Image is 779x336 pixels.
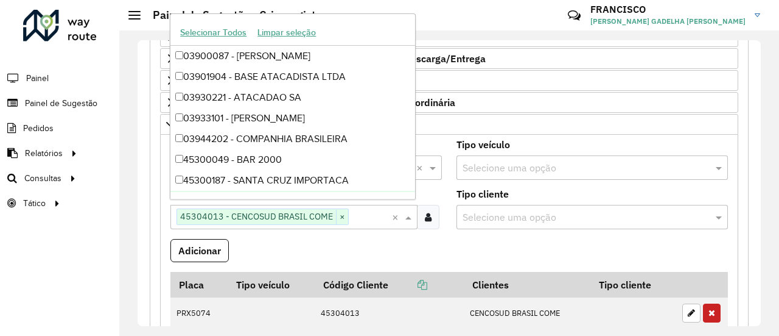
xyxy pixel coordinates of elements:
th: Placa [170,272,228,298]
span: × [336,210,348,224]
span: Painel de Sugestão [25,97,97,110]
div: 45300279 - VERDAO BAR [170,191,415,212]
h3: FRANCISCO [590,4,746,15]
td: CENCOSUD BRASIL COME [464,298,591,329]
span: Consultas [24,172,61,185]
a: Copiar [388,279,427,291]
span: Painel [26,72,49,85]
a: Orientações Rota Vespertina Janela de horário extraordinária [160,92,738,113]
td: PRX5074 [170,298,228,329]
button: Adicionar [170,239,229,262]
span: Pedidos [23,122,54,135]
a: Restrições Spot: Forma de Pagamento e Perfil de Descarga/Entrega [160,48,738,69]
a: Rota Noturna/Vespertina [160,70,738,91]
span: Relatórios [25,147,63,160]
td: 45304013 [315,298,464,329]
h2: Painel de Sugestão - Criar registro [141,9,326,22]
span: [PERSON_NAME] GADELHA [PERSON_NAME] [590,16,746,27]
th: Tipo cliente [590,272,676,298]
div: 03901904 - BASE ATACADISTA LTDA [170,66,415,87]
a: Contato Rápido [561,2,587,29]
label: Tipo veículo [456,137,510,152]
span: Clear all [416,160,427,175]
div: 45300187 - SANTA CRUZ IMPORTACA [170,170,415,191]
th: Clientes [464,272,591,298]
div: 03944202 - COMPANHIA BRASILEIRA [170,129,415,149]
span: Clear all [392,210,402,224]
ng-dropdown-panel: Options list [170,13,416,199]
a: Pre-Roteirização AS / Orientações [160,114,738,135]
button: Selecionar Todos [175,23,252,42]
div: 03900087 - [PERSON_NAME] [170,46,415,66]
div: 45300049 - BAR 2000 [170,149,415,170]
span: 45304013 - CENCOSUD BRASIL COME [177,209,336,224]
div: 03933101 - [PERSON_NAME] [170,108,415,129]
th: Código Cliente [315,272,464,298]
th: Tipo veículo [228,272,314,298]
div: 03930221 - ATACADAO SA [170,87,415,108]
label: Tipo cliente [456,187,509,201]
button: Limpar seleção [252,23,321,42]
span: Tático [23,197,46,210]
